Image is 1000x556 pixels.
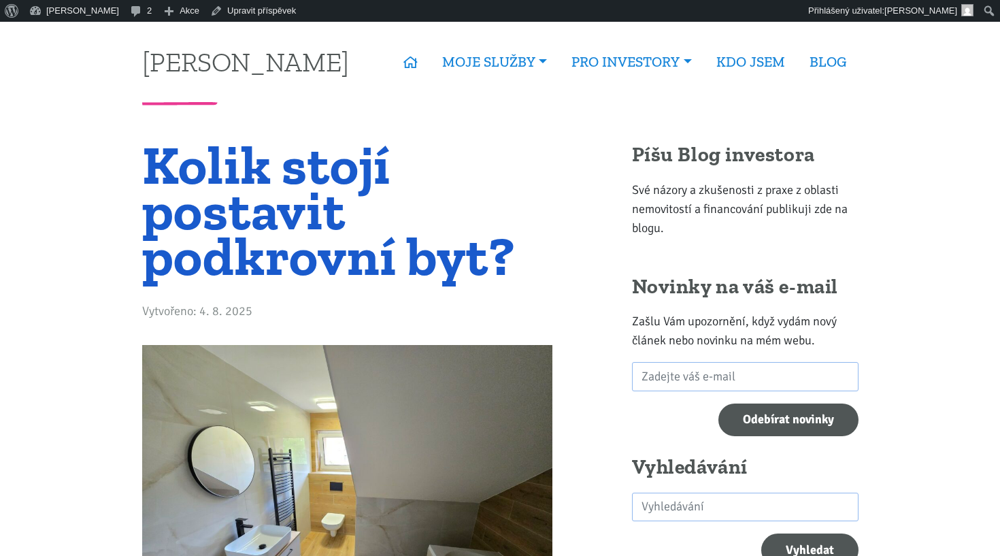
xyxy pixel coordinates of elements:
h2: Novinky na váš e-mail [632,274,859,300]
div: Vytvořeno: 4. 8. 2025 [142,301,552,327]
input: Zadejte váš e-mail [632,362,859,391]
h1: Kolik stojí postavit podkrovní byt? [142,142,552,280]
a: BLOG [797,46,859,78]
h2: Píšu Blog investora [632,142,859,168]
a: MOJE SLUŽBY [430,46,559,78]
a: PRO INVESTORY [559,46,703,78]
a: [PERSON_NAME] [142,48,349,75]
a: KDO JSEM [704,46,797,78]
p: Zašlu Vám upozornění, když vydám nový článek nebo novinku na mém webu. [632,312,859,350]
input: search [632,493,859,522]
span: [PERSON_NAME] [884,5,957,16]
h2: Vyhledávání [632,455,859,480]
input: Odebírat novinky [718,404,859,437]
p: Své názory a zkušenosti z praxe z oblasti nemovitostí a financování publikuji zde na blogu. [632,180,859,238]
